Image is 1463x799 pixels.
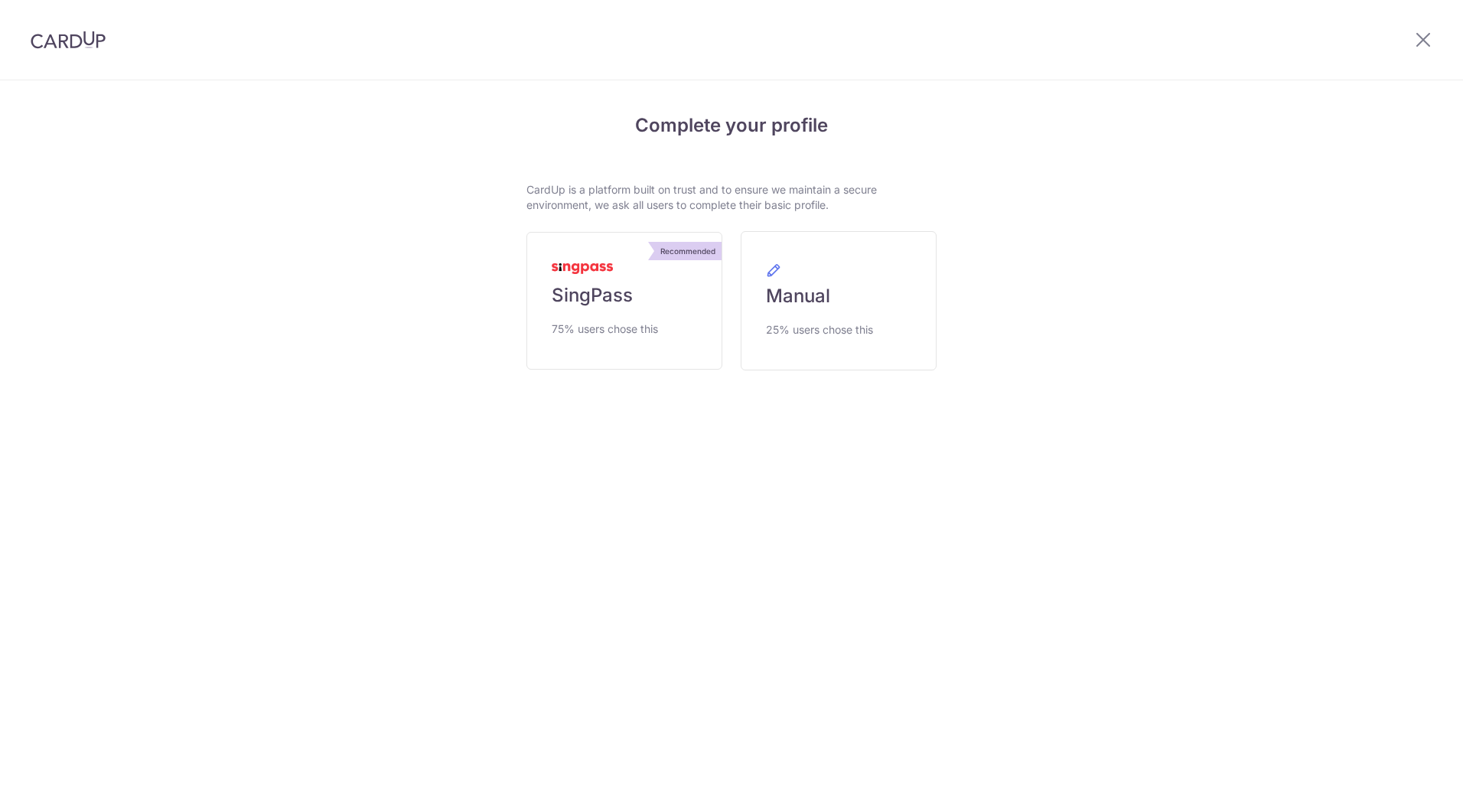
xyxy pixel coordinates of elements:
[766,321,873,339] span: 25% users chose this
[526,182,937,213] p: CardUp is a platform built on trust and to ensure we maintain a secure environment, we ask all us...
[766,284,830,308] span: Manual
[552,283,633,308] span: SingPass
[552,263,613,274] img: MyInfoLogo
[741,231,937,370] a: Manual 25% users chose this
[526,232,722,370] a: Recommended SingPass 75% users chose this
[526,112,937,139] h4: Complete your profile
[654,242,722,260] div: Recommended
[31,31,106,49] img: CardUp
[552,320,658,338] span: 75% users chose this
